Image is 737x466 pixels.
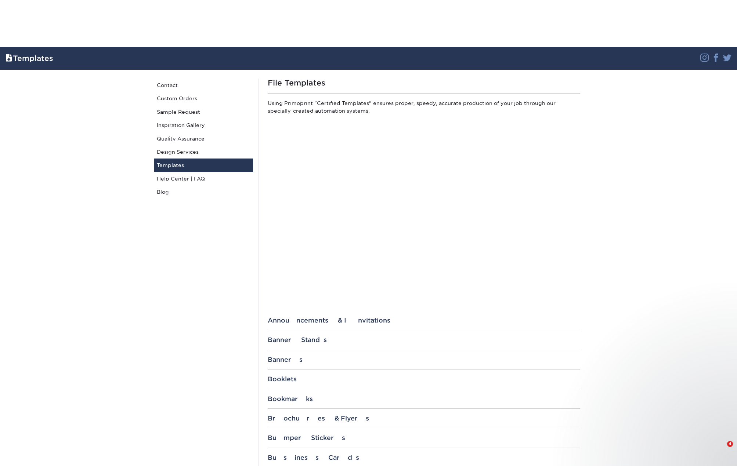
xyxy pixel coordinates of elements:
a: Design Services [154,145,253,159]
p: Using Primoprint "Certified Templates" ensures proper, speedy, accurate production of your job th... [268,99,580,117]
div: Bookmarks [268,395,580,403]
div: Brochures & Flyers [268,415,580,422]
div: Announcements & Invitations [268,317,580,324]
div: Bumper Stickers [268,434,580,441]
a: Templates [154,159,253,172]
div: Banner Stands [268,336,580,343]
a: Help Center | FAQ [154,172,253,185]
a: Custom Orders [154,92,253,105]
a: Inspiration Gallery [154,119,253,132]
iframe: Intercom live chat [712,441,730,459]
div: Banners [268,356,580,363]
a: Blog [154,185,253,199]
span: 4 [727,441,733,447]
a: Sample Request [154,105,253,119]
a: Quality Assurance [154,132,253,145]
h1: File Templates [268,79,580,87]
div: Booklets [268,375,580,383]
a: Contact [154,79,253,92]
div: Business Cards [268,454,580,461]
